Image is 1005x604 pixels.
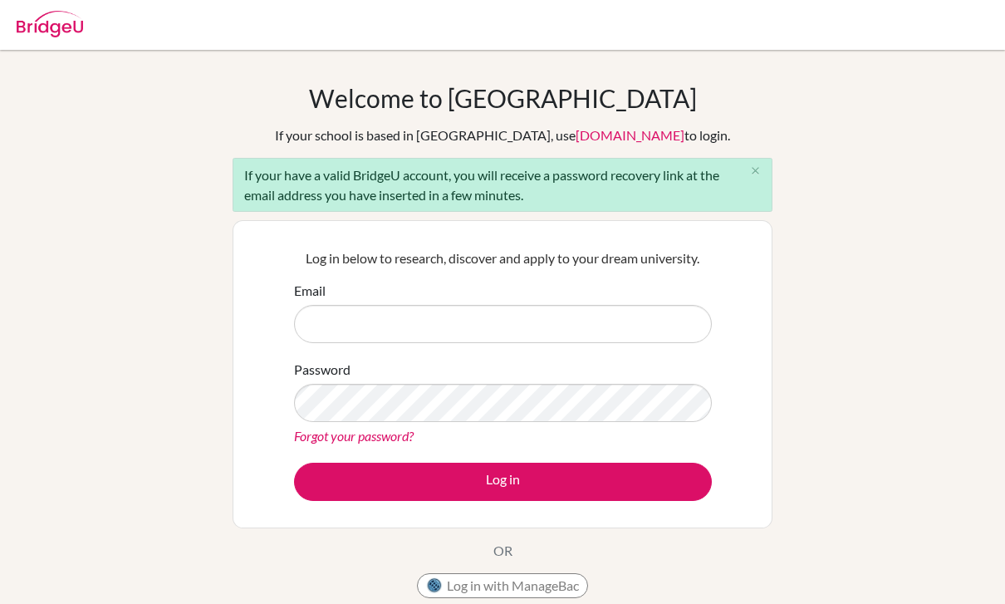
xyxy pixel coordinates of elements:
label: Email [294,281,326,301]
h1: Welcome to [GEOGRAPHIC_DATA] [309,83,697,113]
i: close [749,165,762,177]
button: Log in [294,463,712,501]
button: Close [738,159,772,184]
div: If your school is based in [GEOGRAPHIC_DATA], use to login. [275,125,730,145]
p: Log in below to research, discover and apply to your dream university. [294,248,712,268]
a: [DOMAIN_NAME] [576,127,684,143]
label: Password [294,360,351,380]
img: Bridge-U [17,11,83,37]
div: If your have a valid BridgeU account, you will receive a password recovery link at the email addr... [233,158,772,212]
button: Log in with ManageBac [417,573,588,598]
a: Forgot your password? [294,428,414,444]
p: OR [493,541,512,561]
